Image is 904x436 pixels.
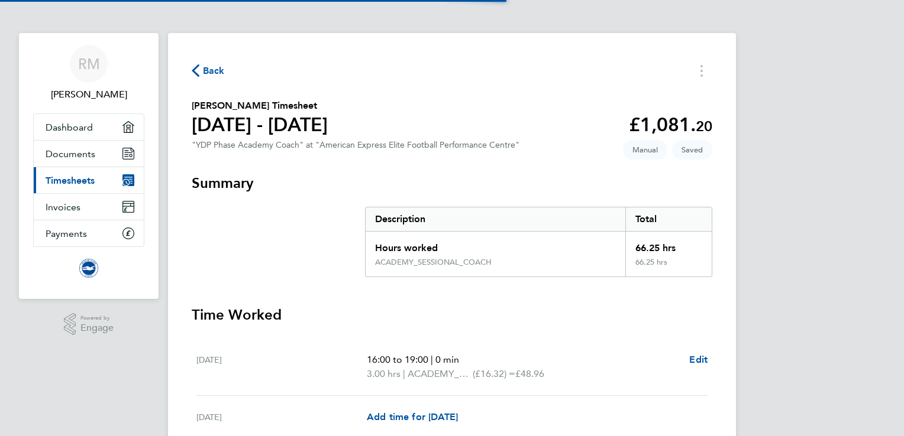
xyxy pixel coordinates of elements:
span: Invoices [46,201,80,213]
span: Rhys Murphy [33,87,144,102]
div: ACADEMY_SESSIONAL_COACH [375,258,492,267]
nav: Main navigation [19,33,159,299]
span: Dashboard [46,122,93,133]
h3: Summary [192,174,712,193]
span: Powered by [80,313,114,323]
span: Add time for [DATE] [367,411,458,422]
span: Back [203,64,225,78]
span: This timesheet was manually created. [623,140,667,160]
a: Dashboard [34,114,144,140]
span: 3.00 hrs [367,368,401,379]
a: RM[PERSON_NAME] [33,45,144,102]
span: Edit [689,354,708,365]
span: | [431,354,433,365]
a: Invoices [34,194,144,220]
div: Total [625,207,712,231]
span: £48.96 [515,368,544,379]
app-decimal: £1,081. [629,113,712,136]
button: Timesheets Menu [691,61,712,80]
button: Back [192,63,225,78]
a: Add time for [DATE] [367,410,458,424]
h2: [PERSON_NAME] Timesheet [192,99,328,113]
span: ACADEMY_SESSIONAL_COACH [408,367,473,381]
span: Engage [80,323,114,333]
a: Edit [689,353,708,367]
div: "YDP Phase Academy Coach" at "American Express Elite Football Performance Centre" [192,140,519,150]
span: 0 min [435,354,459,365]
span: This timesheet is Saved. [672,140,712,160]
div: 66.25 hrs [625,258,712,276]
h1: [DATE] - [DATE] [192,113,328,136]
a: Documents [34,141,144,167]
div: Summary [365,207,712,277]
div: 66.25 hrs [625,232,712,258]
span: Documents [46,148,95,160]
a: Powered byEngage [64,313,114,336]
span: Timesheets [46,175,95,186]
span: Payments [46,228,87,239]
span: (£16.32) = [473,368,515,379]
span: 16:00 to 19:00 [367,354,428,365]
div: Description [366,207,625,231]
span: 20 [696,118,712,135]
div: [DATE] [196,410,367,424]
a: Go to home page [33,259,144,278]
span: RM [78,56,100,71]
a: Payments [34,220,144,246]
a: Timesheets [34,167,144,193]
h3: Time Worked [192,305,712,324]
img: brightonandhovealbion-logo-retina.png [79,259,98,278]
div: Hours worked [366,232,625,258]
span: | [403,368,405,379]
div: [DATE] [196,353,367,381]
